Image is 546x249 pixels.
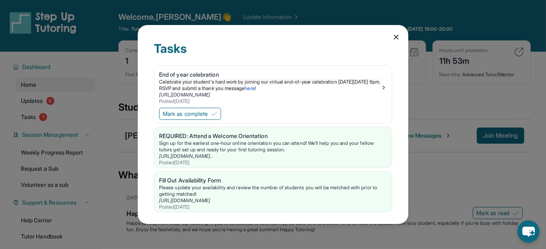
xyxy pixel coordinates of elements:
[154,66,392,106] a: End of year celebrationCelebrate your student's hard work by joining our virtual end-of-year cele...
[159,92,210,98] a: [URL][DOMAIN_NAME]
[517,220,540,243] button: chat-button
[163,110,208,118] span: Mark as complete
[159,204,387,210] div: Posted [DATE]
[159,98,381,105] div: Posted [DATE]
[159,108,221,120] button: Mark as complete
[154,41,392,65] div: Tasks
[154,127,392,167] a: REQUIRED: Attend a Welcome OrientationSign up for the earliest one-hour online orientation you ca...
[159,79,382,91] span: Celebrate your student's hard work by joining our virtual end-of-year celebration [DATE][DATE] 6p...
[159,153,213,159] a: [URL][DOMAIN_NAME]..
[159,197,210,203] a: [URL][DOMAIN_NAME]
[159,140,387,153] div: Sign up for the earliest one-hour online orientation you can attend! We’ll help you and your fell...
[244,85,254,91] a: here
[159,176,387,184] div: Fill Out Availability Form
[154,172,392,212] a: Fill Out Availability FormPlease update your availability and review the number of students you w...
[159,184,387,197] div: Please update your availability and review the number of students you will be matched with prior ...
[211,111,217,117] img: Mark as complete
[159,159,387,166] div: Posted [DATE]
[159,71,381,79] div: End of year celebration
[159,132,387,140] div: REQUIRED: Attend a Welcome Orientation
[159,79,381,92] p: !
